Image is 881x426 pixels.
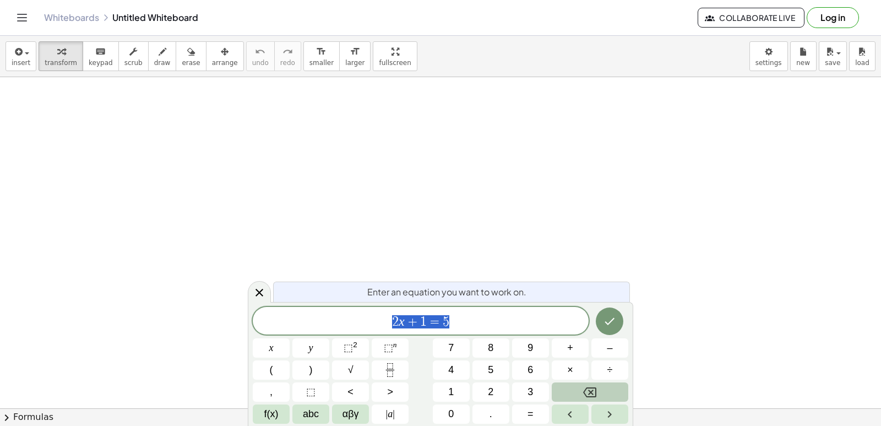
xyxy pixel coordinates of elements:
[591,360,628,380] button: Divide
[488,363,493,378] span: 5
[379,59,411,67] span: fullscreen
[552,338,589,358] button: Plus
[433,360,470,380] button: 4
[339,41,371,71] button: format_sizelarger
[527,363,533,378] span: 6
[282,45,293,58] i: redo
[118,41,149,71] button: scrub
[488,385,493,400] span: 2
[448,341,454,355] span: 7
[790,41,817,71] button: new
[12,59,30,67] span: insert
[825,59,840,67] span: save
[306,385,316,400] span: ⬚
[472,405,509,424] button: .
[392,315,399,328] span: 2
[270,385,273,400] span: ,
[332,360,369,380] button: Square root
[83,41,119,71] button: keyboardkeypad
[591,338,628,358] button: Minus
[849,41,875,71] button: load
[309,59,334,67] span: smaller
[253,338,290,358] button: x
[332,338,369,358] button: Squared
[387,385,393,400] span: >
[707,13,795,23] span: Collaborate Live
[698,8,804,28] button: Collaborate Live
[372,360,409,380] button: Fraction
[405,315,421,328] span: +
[512,405,549,424] button: Equals
[347,385,354,400] span: <
[348,363,354,378] span: √
[39,41,83,71] button: transform
[344,342,353,353] span: ⬚
[280,59,295,67] span: redo
[567,341,573,355] span: +
[176,41,206,71] button: erase
[472,360,509,380] button: 5
[819,41,847,71] button: save
[373,41,417,71] button: fullscreen
[448,363,454,378] span: 4
[384,342,393,353] span: ⬚
[350,45,360,58] i: format_size
[345,59,365,67] span: larger
[448,407,454,422] span: 0
[552,360,589,380] button: Times
[433,338,470,358] button: 7
[124,59,143,67] span: scrub
[6,41,36,71] button: insert
[255,45,265,58] i: undo
[269,341,274,355] span: x
[264,407,279,422] span: f(x)
[527,341,533,355] span: 9
[372,405,409,424] button: Absolute value
[95,45,106,58] i: keyboard
[596,308,623,335] button: Done
[45,59,77,67] span: transform
[292,338,329,358] button: y
[591,405,628,424] button: Right arrow
[89,59,113,67] span: keypad
[807,7,859,28] button: Log in
[755,59,782,67] span: settings
[427,315,443,328] span: =
[292,360,329,380] button: )
[443,315,449,328] span: 5
[292,382,329,402] button: Placeholder
[332,405,369,424] button: Greek alphabet
[386,408,388,419] span: |
[527,385,533,400] span: 3
[552,382,628,402] button: Backspace
[527,407,534,422] span: =
[433,405,470,424] button: 0
[246,41,275,71] button: undoundo
[372,382,409,402] button: Greater than
[393,341,397,349] sup: n
[386,407,395,422] span: a
[607,341,612,355] span: –
[309,341,313,355] span: y
[212,59,238,67] span: arrange
[855,59,869,67] span: load
[393,408,395,419] span: |
[303,41,340,71] button: format_sizesmaller
[420,315,427,328] span: 1
[472,382,509,402] button: 2
[488,341,493,355] span: 8
[490,407,492,422] span: .
[44,12,99,23] a: Whiteboards
[252,59,269,67] span: undo
[148,41,177,71] button: draw
[367,285,526,299] span: Enter an equation you want to work on.
[552,405,589,424] button: Left arrow
[567,363,573,378] span: ×
[796,59,810,67] span: new
[749,41,788,71] button: settings
[512,382,549,402] button: 3
[253,360,290,380] button: (
[270,363,273,378] span: (
[353,341,357,349] sup: 2
[13,9,31,26] button: Toggle navigation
